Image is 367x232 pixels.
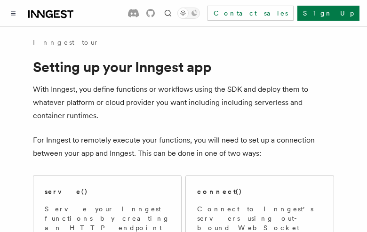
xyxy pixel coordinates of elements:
h1: Setting up your Inngest app [33,58,334,75]
h2: serve() [45,187,88,196]
a: Contact sales [207,6,294,21]
button: Toggle dark mode [177,8,200,19]
a: Sign Up [297,6,359,21]
button: Toggle navigation [8,8,19,19]
p: For Inngest to remotely execute your functions, you will need to set up a connection between your... [33,134,334,160]
button: Find something... [162,8,174,19]
a: Inngest tour [33,38,99,47]
h2: connect() [197,187,242,196]
p: With Inngest, you define functions or workflows using the SDK and deploy them to whatever platfor... [33,83,334,122]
